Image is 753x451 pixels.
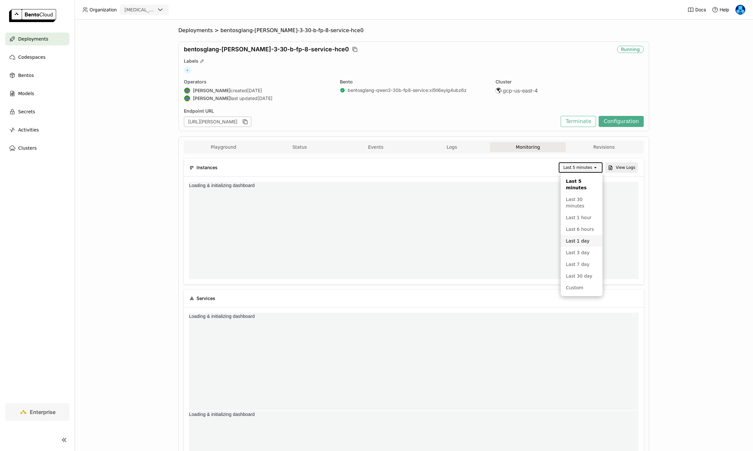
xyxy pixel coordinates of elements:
img: Yi Guo [735,5,745,15]
div: Cluster [496,79,644,85]
span: Logs [447,144,457,150]
button: Events [338,142,414,152]
span: Secrets [18,108,35,116]
a: Bentos [5,69,69,82]
div: [URL][PERSON_NAME] [184,117,251,127]
div: Last 5 minutes [563,164,592,171]
span: [DATE] [247,88,262,94]
span: Deployments [178,27,213,34]
div: Last 1 day [566,238,597,244]
iframe: Request Per Second [189,313,639,410]
div: Help [712,6,729,13]
span: Organization [90,7,117,13]
span: Bentos [18,71,34,79]
span: [DATE] [257,95,272,101]
button: Playground [185,142,262,152]
button: Status [262,142,338,152]
ul: Menu [561,173,603,296]
strong: [PERSON_NAME] [193,88,231,94]
a: Models [5,87,69,100]
a: Docs [687,6,706,13]
span: Models [18,90,34,97]
img: Shenyang Zhao [184,95,190,101]
div: Custom [566,284,597,291]
div: Last 5 minutes [566,178,597,191]
strong: [PERSON_NAME] [193,95,231,101]
button: Configuration [599,116,644,127]
span: bentosglang-[PERSON_NAME]-3-30-b-fp-8-service-hce0 [184,46,349,53]
div: created [184,87,332,94]
img: logo [9,9,56,22]
div: Operators [184,79,332,85]
a: Codespaces [5,51,69,64]
span: + [184,67,191,74]
a: Activities [5,123,69,136]
span: Instances [197,164,218,171]
span: Enterprise [30,409,55,415]
a: Clusters [5,142,69,155]
div: Last 3 day [566,249,597,256]
div: Last 7 day [566,261,597,268]
span: Clusters [18,144,37,152]
span: > [213,27,221,34]
img: Shenyang Zhao [184,88,190,94]
div: Labels [184,58,644,64]
a: bentosglang-qwen3-30b-fp8-service:xi5tl6eylg4ubz6z [348,87,467,93]
span: Codespaces [18,53,45,61]
span: Docs [695,7,706,13]
a: Deployments [5,32,69,45]
button: View Logs [605,162,638,173]
a: Enterprise [5,403,69,421]
div: Endpoint URL [184,108,557,114]
div: Last 6 hours [566,226,597,232]
nav: Breadcrumbs navigation [178,27,649,34]
span: gcp-us-east-4 [503,87,538,94]
div: Last 30 day [566,273,597,279]
span: bentosglang-[PERSON_NAME]-3-30-b-fp-8-service-hce0 [221,27,364,34]
span: Activities [18,126,39,134]
div: Last 1 hour [566,214,597,221]
span: Help [720,7,729,13]
div: [MEDICAL_DATA] [125,6,155,13]
div: Bento [340,79,488,85]
iframe: Number of Replicas [189,182,639,279]
div: Running [617,46,644,53]
div: Last 30 minutes [566,196,597,209]
svg: open [593,165,598,170]
span: Deployments [18,35,48,43]
button: Monitoring [490,142,566,152]
button: Terminate [561,116,596,127]
button: Revisions [566,142,642,152]
div: last updated [184,95,332,102]
a: Secrets [5,105,69,118]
